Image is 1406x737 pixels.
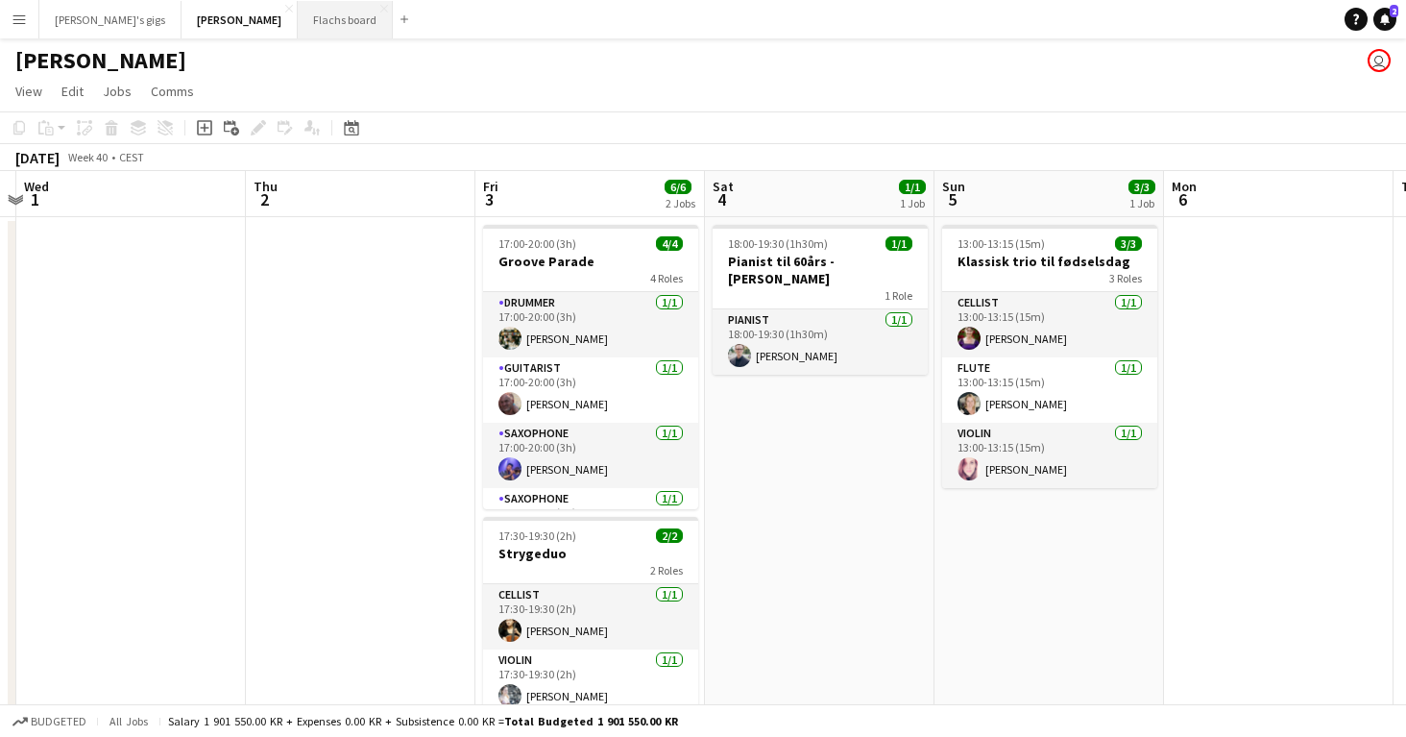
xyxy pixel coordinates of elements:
button: [PERSON_NAME]'s gigs [39,1,182,38]
h3: Pianist til 60års - [PERSON_NAME] [713,253,928,287]
span: View [15,83,42,100]
span: 17:30-19:30 (2h) [498,528,576,543]
span: 1/1 [899,180,926,194]
app-card-role: Violin1/113:00-13:15 (15m)[PERSON_NAME] [942,423,1157,488]
div: 1 Job [1129,196,1154,210]
span: 3/3 [1115,236,1142,251]
span: Budgeted [31,715,86,728]
span: 6/6 [665,180,691,194]
span: 5 [939,188,965,210]
span: Mon [1172,178,1197,195]
a: Jobs [95,79,139,104]
app-card-role: Cellist1/113:00-13:15 (15m)[PERSON_NAME] [942,292,1157,357]
span: Thu [254,178,278,195]
app-card-role: Cellist1/117:30-19:30 (2h)[PERSON_NAME] [483,584,698,650]
app-job-card: 13:00-13:15 (15m)3/3Klassisk trio til fødselsdag3 RolesCellist1/113:00-13:15 (15m)[PERSON_NAME]Fl... [942,225,1157,488]
span: Edit [61,83,84,100]
div: [DATE] [15,148,60,167]
span: 2 [251,188,278,210]
app-card-role: Guitarist1/117:00-20:00 (3h)[PERSON_NAME] [483,357,698,423]
app-job-card: 18:00-19:30 (1h30m)1/1Pianist til 60års - [PERSON_NAME]1 RolePianist1/118:00-19:30 (1h30m)[PERSON... [713,225,928,375]
span: Fri [483,178,498,195]
span: 3 [480,188,498,210]
app-job-card: 17:00-20:00 (3h)4/4Groove Parade4 RolesDrummer1/117:00-20:00 (3h)[PERSON_NAME]Guitarist1/117:00-2... [483,225,698,509]
span: Sat [713,178,734,195]
app-user-avatar: Asger Søgaard Hajslund [1368,49,1391,72]
div: CEST [119,150,144,164]
h3: Strygeduo [483,545,698,562]
div: 1 Job [900,196,925,210]
span: 2 [1390,5,1398,17]
a: Comms [143,79,202,104]
span: Sun [942,178,965,195]
span: Wed [24,178,49,195]
span: Week 40 [63,150,111,164]
span: 4 [710,188,734,210]
h1: [PERSON_NAME] [15,46,186,75]
span: 1 [21,188,49,210]
app-card-role: Flute1/113:00-13:15 (15m)[PERSON_NAME] [942,357,1157,423]
span: 3/3 [1128,180,1155,194]
div: Salary 1 901 550.00 KR + Expenses 0.00 KR + Subsistence 0.00 KR = [168,714,678,728]
span: 6 [1169,188,1197,210]
span: 1 Role [885,288,912,303]
span: Total Budgeted 1 901 550.00 KR [504,714,678,728]
div: 2 Jobs [666,196,695,210]
span: Jobs [103,83,132,100]
a: View [8,79,50,104]
app-job-card: 17:30-19:30 (2h)2/2Strygeduo2 RolesCellist1/117:30-19:30 (2h)[PERSON_NAME]Violin1/117:30-19:30 (2... [483,517,698,715]
app-card-role: Drummer1/117:00-20:00 (3h)[PERSON_NAME] [483,292,698,357]
span: 18:00-19:30 (1h30m) [728,236,828,251]
span: 2/2 [656,528,683,543]
h3: Klassisk trio til fødselsdag [942,253,1157,270]
h3: Groove Parade [483,253,698,270]
button: [PERSON_NAME] [182,1,298,38]
span: 4 Roles [650,271,683,285]
span: 2 Roles [650,563,683,577]
a: 2 [1373,8,1396,31]
app-card-role: Pianist1/118:00-19:30 (1h30m)[PERSON_NAME] [713,309,928,375]
app-card-role: Violin1/117:30-19:30 (2h)[PERSON_NAME] [483,650,698,715]
button: Budgeted [10,711,89,732]
span: 13:00-13:15 (15m) [958,236,1045,251]
span: All jobs [106,714,152,728]
app-card-role: Saxophone1/117:00-20:00 (3h) [483,488,698,553]
span: 17:00-20:00 (3h) [498,236,576,251]
span: Comms [151,83,194,100]
span: 1/1 [885,236,912,251]
a: Edit [54,79,91,104]
button: Flachs board [298,1,393,38]
span: 4/4 [656,236,683,251]
span: 3 Roles [1109,271,1142,285]
app-card-role: Saxophone1/117:00-20:00 (3h)[PERSON_NAME] [483,423,698,488]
